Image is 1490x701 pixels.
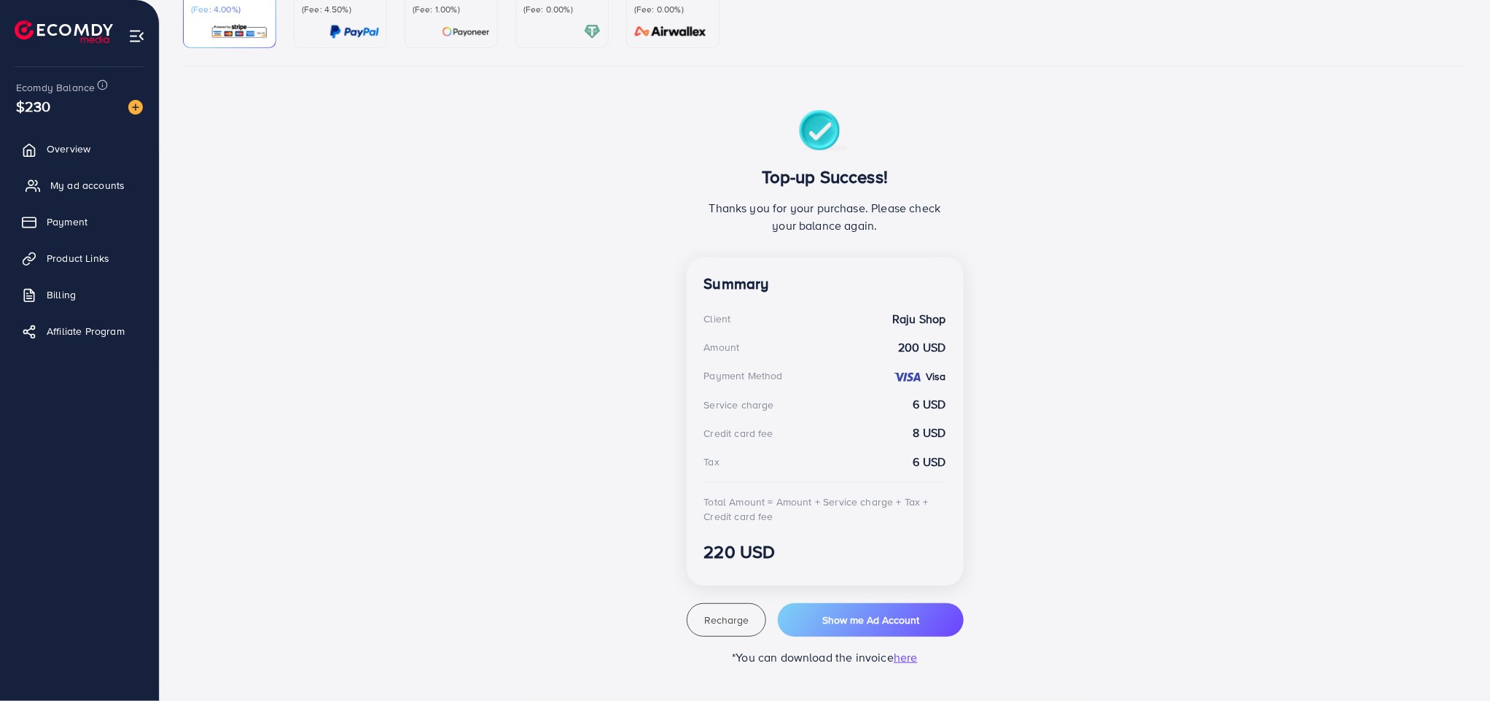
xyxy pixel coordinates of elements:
[523,4,601,15] p: (Fee: 0.00%)
[47,214,87,229] span: Payment
[128,100,143,115] img: image
[898,339,945,356] strong: 200 USD
[704,495,946,524] div: Total Amount = Amount + Service charge + Tax + Credit card fee
[15,20,113,43] img: logo
[926,369,946,384] strong: Visa
[799,110,851,155] img: success
[704,454,719,469] div: Tax
[11,207,148,236] a: Payment
[191,4,268,15] p: (Fee: 4.00%)
[16,96,51,117] span: $230
[413,4,490,15] p: (Fee: 1.00%)
[11,171,148,200] a: My ad accounts
[211,23,268,40] img: card
[704,340,740,355] div: Amount
[1428,635,1479,690] iframe: Chat
[913,396,946,413] strong: 6 USD
[11,280,148,309] a: Billing
[894,649,918,665] span: here
[584,23,601,40] img: card
[302,4,379,15] p: (Fee: 4.50%)
[893,371,922,383] img: credit
[704,166,946,187] h3: Top-up Success!
[704,275,946,293] h4: Summary
[47,251,109,266] span: Product Links
[687,648,964,666] p: *You can download the invoice
[704,613,749,627] span: Recharge
[16,80,95,95] span: Ecomdy Balance
[822,613,919,627] span: Show me Ad Account
[913,425,946,441] strong: 8 USD
[442,23,490,40] img: card
[11,244,148,273] a: Product Links
[630,23,711,40] img: card
[50,178,125,193] span: My ad accounts
[892,311,945,328] strong: Raju Shop
[704,368,783,383] div: Payment Method
[704,541,946,562] h3: 220 USD
[11,134,148,163] a: Overview
[47,142,90,156] span: Overview
[704,199,946,234] p: Thanks you for your purchase. Please check your balance again.
[634,4,711,15] p: (Fee: 0.00%)
[11,317,148,346] a: Affiliate Program
[913,454,946,470] strong: 6 USD
[704,426,773,441] div: Credit card fee
[704,398,774,412] div: Service charge
[128,28,145,44] img: menu
[704,311,731,326] div: Client
[47,287,76,302] span: Billing
[329,23,379,40] img: card
[47,324,125,338] span: Affiliate Program
[778,603,963,637] button: Show me Ad Account
[687,603,767,637] button: Recharge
